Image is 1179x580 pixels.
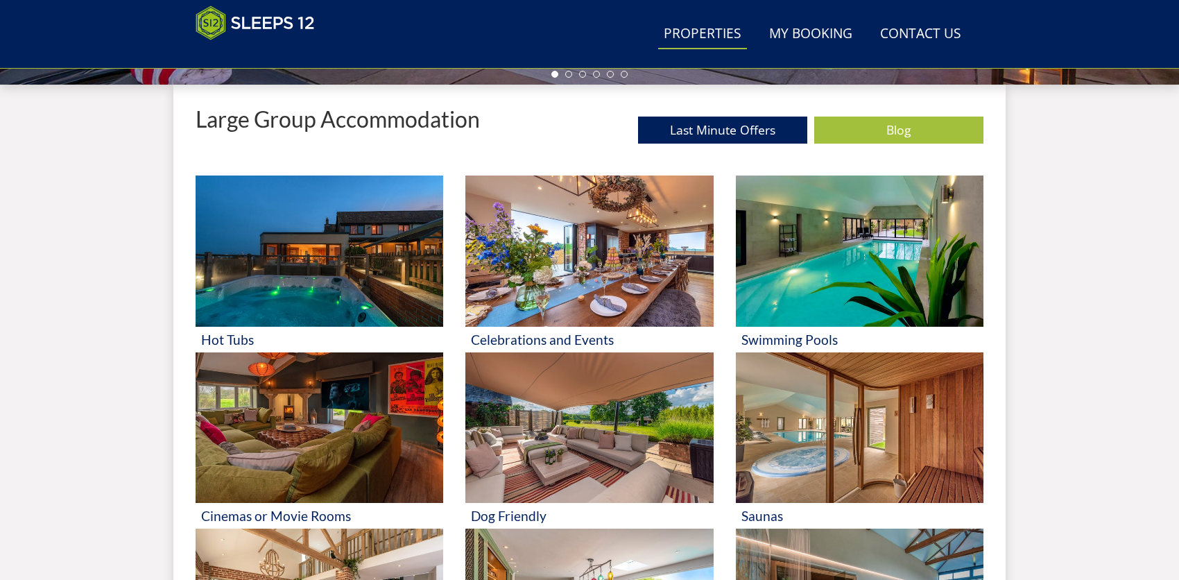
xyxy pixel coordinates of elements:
[196,107,480,131] p: Large Group Accommodation
[814,117,983,144] a: Blog
[638,117,807,144] a: Last Minute Offers
[189,49,334,60] iframe: Customer reviews powered by Trustpilot
[465,352,713,529] a: 'Dog Friendly' - Large Group Accommodation Holiday Ideas Dog Friendly
[741,332,978,347] h3: Swimming Pools
[465,176,713,352] a: 'Celebrations and Events' - Large Group Accommodation Holiday Ideas Celebrations and Events
[875,19,967,50] a: Contact Us
[471,332,707,347] h3: Celebrations and Events
[196,176,443,327] img: 'Hot Tubs' - Large Group Accommodation Holiday Ideas
[658,19,747,50] a: Properties
[741,509,978,523] h3: Saunas
[764,19,858,50] a: My Booking
[471,509,707,523] h3: Dog Friendly
[736,352,983,529] a: 'Saunas' - Large Group Accommodation Holiday Ideas Saunas
[196,6,315,40] img: Sleeps 12
[196,176,443,352] a: 'Hot Tubs' - Large Group Accommodation Holiday Ideas Hot Tubs
[465,352,713,504] img: 'Dog Friendly' - Large Group Accommodation Holiday Ideas
[736,176,983,327] img: 'Swimming Pools' - Large Group Accommodation Holiday Ideas
[196,352,443,504] img: 'Cinemas or Movie Rooms' - Large Group Accommodation Holiday Ideas
[736,176,983,352] a: 'Swimming Pools' - Large Group Accommodation Holiday Ideas Swimming Pools
[196,352,443,529] a: 'Cinemas or Movie Rooms' - Large Group Accommodation Holiday Ideas Cinemas or Movie Rooms
[736,352,983,504] img: 'Saunas' - Large Group Accommodation Holiday Ideas
[465,176,713,327] img: 'Celebrations and Events' - Large Group Accommodation Holiday Ideas
[201,332,438,347] h3: Hot Tubs
[201,509,438,523] h3: Cinemas or Movie Rooms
